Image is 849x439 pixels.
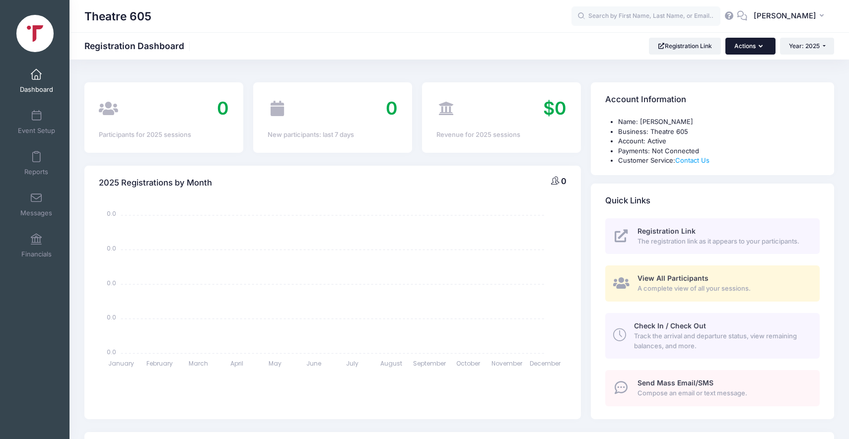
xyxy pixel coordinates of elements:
a: Registration Link The registration link as it appears to your participants. [605,218,820,254]
span: Track the arrival and departure status, view remaining balances, and more. [634,331,808,351]
a: Messages [13,187,60,222]
a: Contact Us [675,156,709,164]
tspan: November [492,359,523,368]
span: Compose an email or text message. [637,388,808,398]
a: Dashboard [13,63,60,98]
li: Payments: Not Connected [618,146,820,156]
span: Send Mass Email/SMS [637,378,713,387]
tspan: October [456,359,481,368]
span: Registration Link [637,227,696,235]
tspan: September [414,359,447,368]
li: Name: [PERSON_NAME] [618,117,820,127]
tspan: January [108,359,134,368]
tspan: June [306,359,321,368]
button: Actions [725,38,775,55]
li: Business: Theatre 605 [618,127,820,137]
span: [PERSON_NAME] [754,10,816,21]
tspan: 0.0 [107,347,116,356]
h1: Registration Dashboard [84,41,193,51]
tspan: May [269,359,282,368]
span: Reports [24,168,48,176]
tspan: March [189,359,208,368]
tspan: July [347,359,359,368]
span: Messages [20,209,52,217]
a: Reports [13,146,60,181]
li: Account: Active [618,136,820,146]
a: Send Mass Email/SMS Compose an email or text message. [605,370,820,406]
h4: 2025 Registrations by Month [99,169,212,197]
div: New participants: last 7 days [268,130,398,140]
tspan: 0.0 [107,244,116,252]
span: 0 [217,97,229,119]
tspan: February [146,359,173,368]
div: Revenue for 2025 sessions [436,130,566,140]
tspan: April [230,359,243,368]
tspan: 0.0 [107,278,116,287]
span: Year: 2025 [789,42,820,50]
span: 0 [561,176,566,186]
a: Registration Link [649,38,721,55]
a: Check In / Check Out Track the arrival and departure status, view remaining balances, and more. [605,313,820,359]
span: 0 [386,97,398,119]
span: Financials [21,250,52,258]
button: [PERSON_NAME] [747,5,834,28]
span: Dashboard [20,85,53,94]
span: A complete view of all your sessions. [637,284,808,294]
tspan: 0.0 [107,209,116,218]
tspan: August [380,359,402,368]
h4: Account Information [605,86,686,114]
span: Check In / Check Out [634,321,706,330]
input: Search by First Name, Last Name, or Email... [571,6,720,26]
div: Participants for 2025 sessions [99,130,229,140]
img: Theatre 605 [16,15,54,52]
button: Year: 2025 [780,38,834,55]
h1: Theatre 605 [84,5,151,28]
a: Event Setup [13,105,60,139]
span: The registration link as it appears to your participants. [637,237,808,247]
li: Customer Service: [618,156,820,166]
tspan: 0.0 [107,313,116,321]
span: $0 [543,97,566,119]
tspan: December [530,359,562,368]
span: Event Setup [18,126,55,135]
span: View All Participants [637,274,708,282]
a: Financials [13,228,60,263]
a: View All Participants A complete view of all your sessions. [605,265,820,302]
h4: Quick Links [605,187,650,215]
